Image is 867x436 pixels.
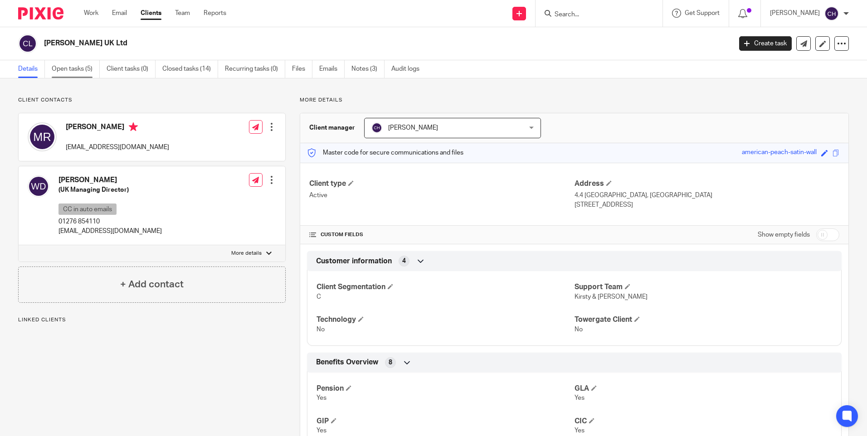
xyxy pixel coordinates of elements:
[28,122,57,151] img: svg%3E
[18,60,45,78] a: Details
[141,9,161,18] a: Clients
[231,250,262,257] p: More details
[175,9,190,18] a: Team
[742,148,817,158] div: american-peach-satin-wall
[575,179,839,189] h4: Address
[575,282,832,292] h4: Support Team
[309,231,574,238] h4: CUSTOM FIELDS
[18,316,286,324] p: Linked clients
[317,395,326,401] span: Yes
[58,227,162,236] p: [EMAIL_ADDRESS][DOMAIN_NAME]
[317,427,326,434] span: Yes
[575,326,583,333] span: No
[371,122,382,133] img: svg%3E
[300,97,849,104] p: More details
[120,277,184,291] h4: + Add contact
[824,6,839,21] img: svg%3E
[52,60,100,78] a: Open tasks (5)
[18,97,286,104] p: Client contacts
[225,60,285,78] a: Recurring tasks (0)
[107,60,156,78] a: Client tasks (0)
[317,326,325,333] span: No
[129,122,138,131] i: Primary
[739,36,792,51] a: Create task
[309,123,355,132] h3: Client manager
[575,191,839,200] p: 4.4 [GEOGRAPHIC_DATA], [GEOGRAPHIC_DATA]
[575,294,648,300] span: Kirsty & [PERSON_NAME]
[66,143,169,152] p: [EMAIL_ADDRESS][DOMAIN_NAME]
[316,358,378,367] span: Benefits Overview
[204,9,226,18] a: Reports
[317,315,574,325] h4: Technology
[18,34,37,53] img: svg%3E
[554,11,635,19] input: Search
[685,10,720,16] span: Get Support
[402,257,406,266] span: 4
[317,294,321,300] span: C
[44,39,589,48] h2: [PERSON_NAME] UK Ltd
[58,217,162,226] p: 01276 854110
[58,203,117,215] p: CC in auto emails
[317,282,574,292] h4: Client Segmentation
[317,417,574,426] h4: GIP
[389,358,392,367] span: 8
[391,60,426,78] a: Audit logs
[58,185,162,194] h5: (UK Managing Director)
[309,191,574,200] p: Active
[18,7,63,19] img: Pixie
[575,395,584,401] span: Yes
[58,175,162,185] h4: [PERSON_NAME]
[112,9,127,18] a: Email
[317,384,574,393] h4: Pension
[292,60,312,78] a: Files
[770,9,820,18] p: [PERSON_NAME]
[758,230,810,239] label: Show empty fields
[575,200,839,209] p: [STREET_ADDRESS]
[309,179,574,189] h4: Client type
[66,122,169,134] h4: [PERSON_NAME]
[575,417,832,426] h4: CIC
[351,60,385,78] a: Notes (3)
[307,148,463,157] p: Master code for secure communications and files
[316,257,392,266] span: Customer information
[575,427,584,434] span: Yes
[28,175,49,197] img: svg%3E
[84,9,98,18] a: Work
[575,315,832,325] h4: Towergate Client
[319,60,345,78] a: Emails
[575,384,832,393] h4: GLA
[388,125,438,131] span: [PERSON_NAME]
[162,60,218,78] a: Closed tasks (14)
